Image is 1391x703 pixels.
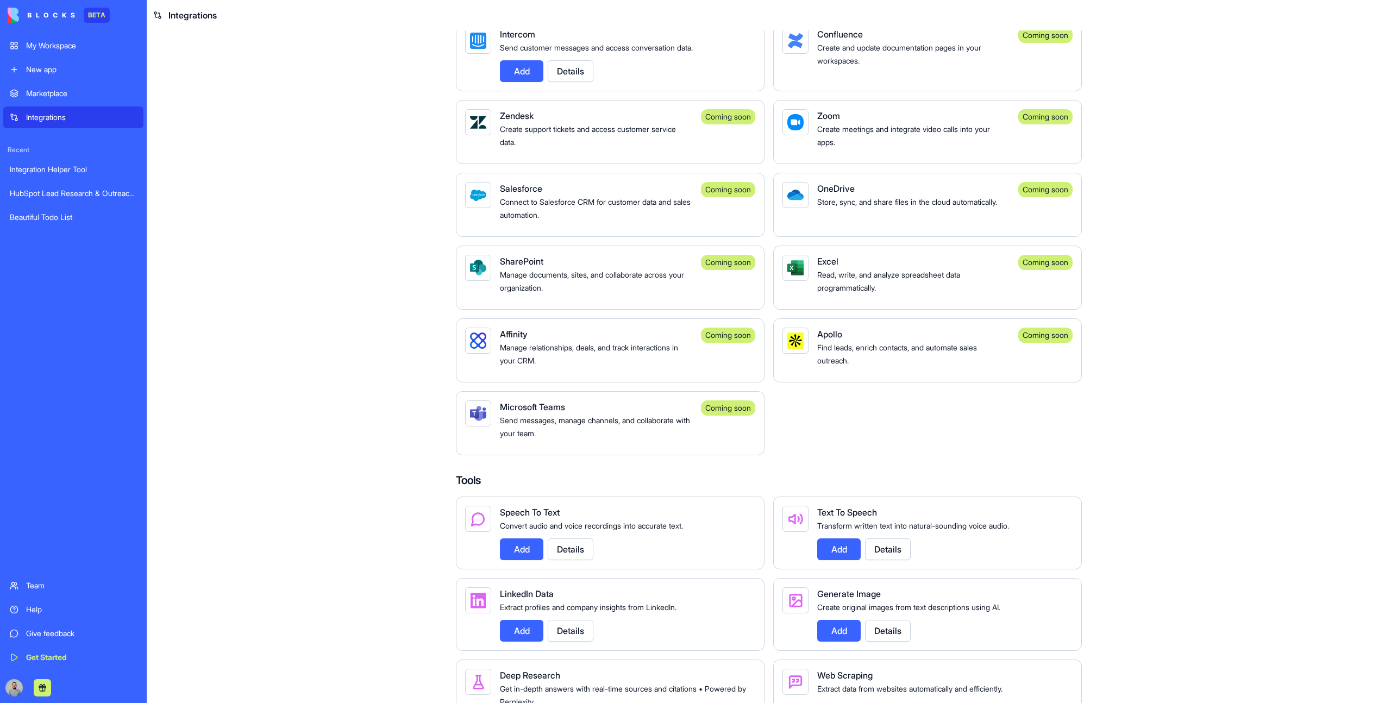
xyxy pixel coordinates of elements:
[817,124,990,147] span: Create meetings and integrate video calls into your apps.
[1018,328,1073,343] div: Coming soon
[500,521,683,530] span: Convert audio and voice recordings into accurate text.
[3,183,143,204] a: HubSpot Lead Research & Outreach Engine
[500,343,678,365] span: Manage relationships, deals, and track interactions in your CRM.
[817,256,838,267] span: Excel
[500,602,676,612] span: Extract profiles and company insights from LinkedIn.
[548,60,593,82] button: Details
[865,538,911,560] button: Details
[500,43,693,52] span: Send customer messages and access conversation data.
[500,110,534,121] span: Zendesk
[500,507,560,518] span: Speech To Text
[500,256,543,267] span: SharePoint
[3,599,143,620] a: Help
[817,197,997,206] span: Store, sync, and share files in the cloud automatically.
[817,183,855,194] span: OneDrive
[817,43,981,65] span: Create and update documentation pages in your workspaces.
[84,8,110,23] div: BETA
[701,182,755,197] div: Coming soon
[26,604,137,615] div: Help
[817,684,1002,693] span: Extract data from websites automatically and efficiently.
[10,164,137,175] div: Integration Helper Tool
[3,106,143,128] a: Integrations
[500,197,691,219] span: Connect to Salesforce CRM for customer data and sales automation.
[500,29,535,40] span: Intercom
[26,112,137,123] div: Integrations
[10,212,137,223] div: Beautiful Todo List
[500,588,554,599] span: LinkedIn Data
[500,60,543,82] button: Add
[701,255,755,270] div: Coming soon
[817,588,881,599] span: Generate Image
[8,8,75,23] img: logo
[3,575,143,597] a: Team
[817,110,840,121] span: Zoom
[500,270,684,292] span: Manage documents, sites, and collaborate across your organization.
[26,652,137,663] div: Get Started
[1018,182,1073,197] div: Coming soon
[817,538,861,560] button: Add
[500,401,565,412] span: Microsoft Teams
[1018,255,1073,270] div: Coming soon
[701,109,755,124] div: Coming soon
[817,521,1009,530] span: Transform written text into natural-sounding voice audio.
[1018,28,1073,43] div: Coming soon
[865,620,911,642] button: Details
[26,88,137,99] div: Marketplace
[3,623,143,644] a: Give feedback
[500,670,560,681] span: Deep Research
[3,35,143,57] a: My Workspace
[26,628,137,639] div: Give feedback
[500,124,676,147] span: Create support tickets and access customer service data.
[456,473,1082,488] h4: Tools
[26,40,137,51] div: My Workspace
[3,646,143,668] a: Get Started
[500,538,543,560] button: Add
[500,416,690,438] span: Send messages, manage channels, and collaborate with your team.
[5,679,23,696] img: image_123650291_bsq8ao.jpg
[3,83,143,104] a: Marketplace
[817,329,842,340] span: Apollo
[1018,109,1073,124] div: Coming soon
[10,188,137,199] div: HubSpot Lead Research & Outreach Engine
[26,580,137,591] div: Team
[817,507,877,518] span: Text To Speech
[26,64,137,75] div: New app
[3,146,143,154] span: Recent
[500,620,543,642] button: Add
[817,620,861,642] button: Add
[817,29,863,40] span: Confluence
[3,159,143,180] a: Integration Helper Tool
[817,270,960,292] span: Read, write, and analyze spreadsheet data programmatically.
[8,8,110,23] a: BETA
[701,400,755,416] div: Coming soon
[168,9,217,22] span: Integrations
[3,59,143,80] a: New app
[3,206,143,228] a: Beautiful Todo List
[817,670,873,681] span: Web Scraping
[548,620,593,642] button: Details
[548,538,593,560] button: Details
[817,343,977,365] span: Find leads, enrich contacts, and automate sales outreach.
[500,183,542,194] span: Salesforce
[701,328,755,343] div: Coming soon
[500,329,528,340] span: Affinity
[817,602,1000,612] span: Create original images from text descriptions using AI.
